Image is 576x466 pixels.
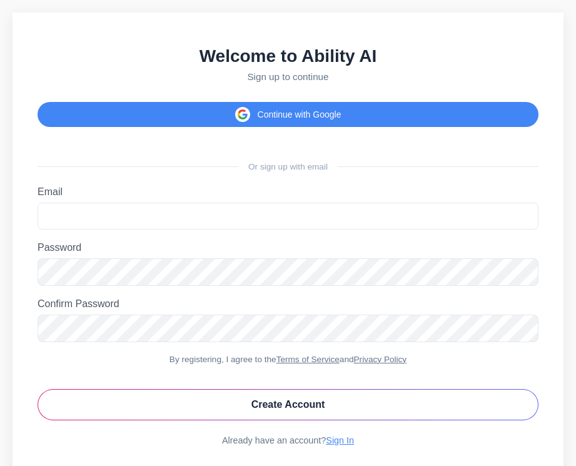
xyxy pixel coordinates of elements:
[38,186,538,198] label: Email
[38,298,538,310] label: Confirm Password
[38,389,538,420] button: Create Account
[38,162,538,171] div: Or sign up with email
[38,435,538,445] div: Already have an account?
[326,435,354,445] a: Sign In
[38,46,538,66] h2: Welcome to Ability AI
[38,242,538,253] label: Password
[354,355,407,364] a: Privacy Policy
[38,71,538,82] p: Sign up to continue
[38,102,538,127] button: Continue with Google
[38,355,538,364] div: By registering, I agree to the and
[276,355,340,364] a: Terms of Service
